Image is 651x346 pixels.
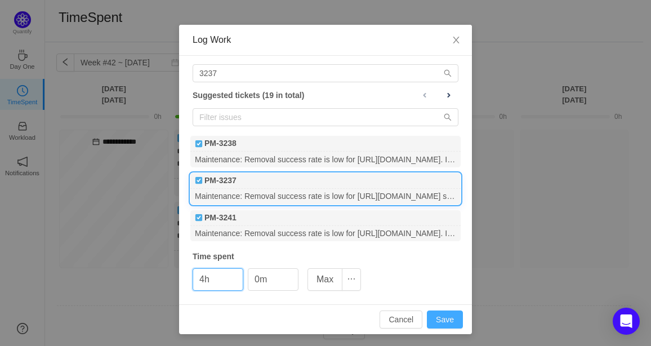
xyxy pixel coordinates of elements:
[440,25,472,56] button: Close
[204,212,237,224] b: PM-3241
[307,268,342,291] button: Max
[452,36,461,45] i: icon: close
[193,108,458,126] input: Filter issues
[193,34,458,46] div: Log Work
[195,176,203,184] img: 10738
[204,137,237,149] b: PM-3238
[193,88,458,103] div: Suggested tickets (19 in total)
[193,251,458,263] div: Time spent
[444,113,452,121] i: icon: search
[195,140,203,148] img: 10738
[190,226,461,241] div: Maintenance: Removal success rate is low for [URL][DOMAIN_NAME]. Investigate and fix it.
[613,308,640,335] div: Open Intercom Messenger
[195,214,203,221] img: 10738
[190,189,461,204] div: Maintenance: Removal success rate is low for [URL][DOMAIN_NAME] site. Investigate and fix it.
[204,175,237,187] b: PM-3237
[380,310,422,329] button: Cancel
[190,152,461,167] div: Maintenance: Removal success rate is low for [URL][DOMAIN_NAME]. Investigate and fix it.
[193,64,458,82] input: Search
[427,310,463,329] button: Save
[444,69,452,77] i: icon: search
[342,268,361,291] button: icon: ellipsis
